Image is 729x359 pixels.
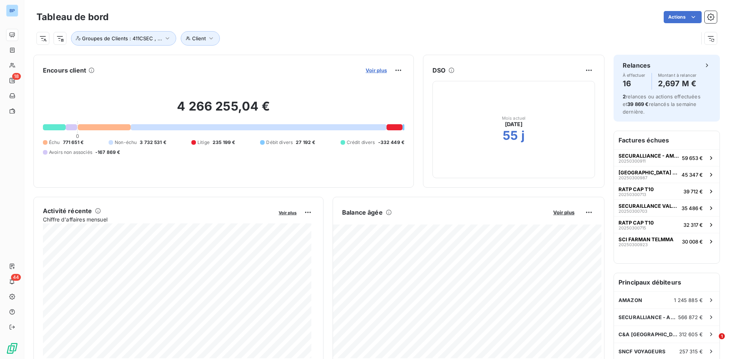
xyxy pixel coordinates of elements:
iframe: Intercom live chat [703,333,721,351]
span: SECURAILLANCE VALEO [619,203,679,209]
span: 18 [12,73,21,80]
span: 35 486 € [682,205,703,211]
span: 39 712 € [683,188,703,195]
button: [GEOGRAPHIC_DATA] [GEOGRAPHIC_DATA]2025030098745 347 € [614,166,720,183]
span: À effectuer [623,73,645,77]
button: RATP CAP T102025030071339 712 € [614,183,720,199]
button: SECURALLIANCE - AMAZON2025030091159 653 € [614,149,720,166]
span: 20250300713 [619,192,646,197]
span: Mois actuel [502,116,526,120]
img: Logo LeanPay [6,342,18,354]
span: Échu [49,139,60,146]
span: SNCF VOYAGEURS [619,348,666,354]
h6: Activité récente [43,206,92,215]
h2: j [521,128,525,143]
span: 20250300911 [619,159,645,163]
button: Actions [664,11,702,23]
span: 59 653 € [682,155,703,161]
button: SCI FARMAN TELMMA2025030092330 008 € [614,233,720,250]
h6: DSO [432,66,445,75]
button: RATP CAP T102025030071532 317 € [614,216,720,233]
span: 1 [719,333,725,339]
span: 1 245 885 € [674,297,703,303]
h2: 4 266 255,04 € [43,99,404,122]
span: 3 732 531 € [140,139,166,146]
span: [DATE] [505,120,523,128]
span: 39 869 € [627,101,649,107]
span: 45 347 € [682,172,703,178]
span: Avoirs non associés [49,149,92,156]
h6: Principaux débiteurs [614,273,720,291]
span: Voir plus [279,210,297,215]
button: Groupes de Clients : 411CSEC , ... [71,31,176,46]
span: 44 [11,274,21,281]
span: SECURALLIANCE - AMAZON [619,153,679,159]
span: 20250300715 [619,226,646,230]
h6: Balance âgée [342,208,383,217]
button: SECURAILLANCE VALEO2025030070335 486 € [614,199,720,216]
span: [GEOGRAPHIC_DATA] [GEOGRAPHIC_DATA] [619,169,679,176]
span: 20250300923 [619,242,648,247]
h6: Relances [623,61,650,70]
span: Groupes de Clients : 411CSEC , ... [82,35,162,41]
span: SCI FARMAN TELMMA [619,236,674,242]
h6: Factures échues [614,131,720,149]
span: 257 315 € [679,348,703,354]
span: 32 317 € [683,222,703,228]
span: -167 869 € [95,149,120,156]
h2: 55 [503,128,518,143]
span: Voir plus [553,209,574,215]
span: 312 605 € [679,331,703,337]
div: BP [6,5,18,17]
span: 235 199 € [213,139,235,146]
span: Crédit divers [347,139,375,146]
span: Chiffre d'affaires mensuel [43,215,273,223]
h4: 16 [623,77,645,90]
h4: 2,697 M € [658,77,697,90]
span: Débit divers [266,139,293,146]
span: 2 [623,93,626,100]
span: RATP CAP T10 [619,220,654,226]
span: SECURALLIANCE - AMAZON [619,314,678,320]
span: 566 872 € [678,314,703,320]
span: Montant à relancer [658,73,697,77]
span: 771 651 € [63,139,84,146]
span: 20250300703 [619,209,647,214]
span: Voir plus [366,67,387,73]
span: Client [192,35,206,41]
span: 30 008 € [682,239,703,245]
span: RATP CAP T10 [619,186,654,192]
button: Voir plus [551,209,577,216]
span: AMAZON [619,297,642,303]
span: -332 449 € [378,139,405,146]
span: Litige [197,139,210,146]
span: relances ou actions effectuées et relancés la semaine dernière. [623,93,701,115]
span: C&A [GEOGRAPHIC_DATA] [619,331,679,337]
span: 0 [76,133,79,139]
button: Voir plus [276,209,299,216]
span: 20250300987 [619,176,647,180]
h3: Tableau de bord [36,10,109,24]
button: Voir plus [363,67,389,74]
button: Client [181,31,220,46]
h6: Encours client [43,66,86,75]
span: 27 192 € [296,139,315,146]
span: Non-échu [115,139,137,146]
